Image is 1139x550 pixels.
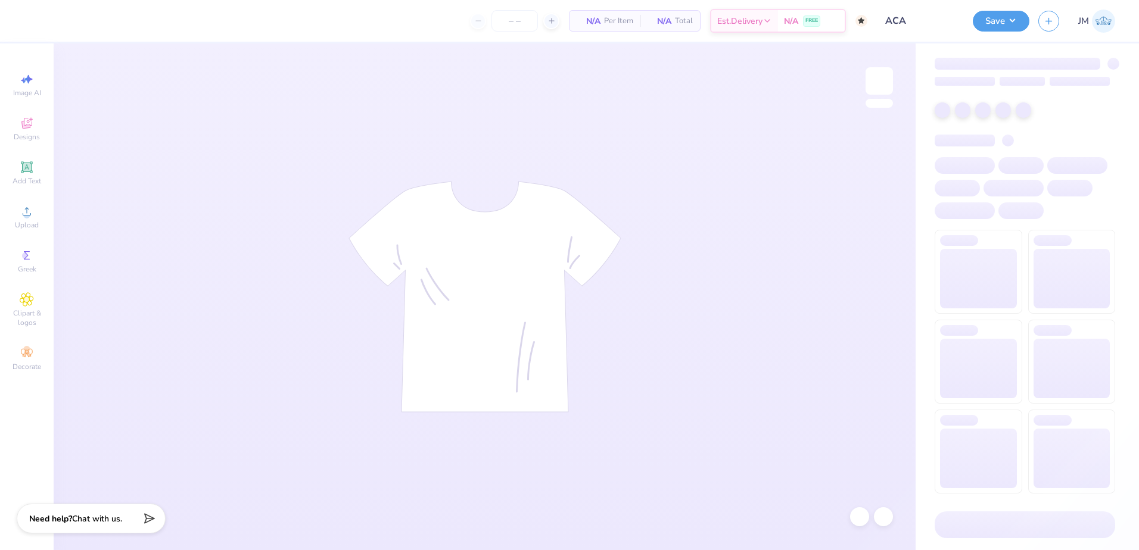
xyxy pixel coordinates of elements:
input: – – [491,10,538,32]
strong: Need help? [29,513,72,524]
span: N/A [577,15,600,27]
span: JM [1078,14,1089,28]
span: N/A [648,15,671,27]
span: Greek [18,264,36,274]
button: Save [973,11,1029,32]
img: Joshua Malaki [1092,10,1115,33]
span: Clipart & logos [6,308,48,327]
span: N/A [784,15,798,27]
span: Image AI [13,88,41,98]
a: JM [1078,10,1115,33]
span: FREE [805,17,818,25]
span: Total [675,15,693,27]
span: Decorate [13,362,41,371]
span: Est. Delivery [717,15,763,27]
span: Upload [15,220,39,230]
span: Add Text [13,176,41,186]
input: Untitled Design [876,9,964,33]
span: Chat with us. [72,513,122,524]
span: Per Item [604,15,633,27]
span: Designs [14,132,40,142]
img: tee-skeleton.svg [348,181,621,412]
